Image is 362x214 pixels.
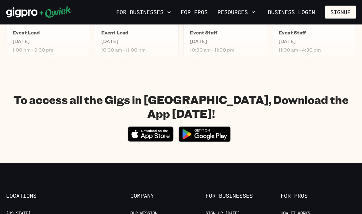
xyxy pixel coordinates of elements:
[101,30,172,36] h5: Event Lead
[325,6,356,19] button: Signup
[130,193,206,200] span: Company
[215,7,258,18] button: Resources
[175,123,234,146] img: Get it on Google Play
[190,30,261,36] h5: Event Staff
[128,137,174,143] a: Download on the App Store
[263,6,320,19] a: Business Login
[101,47,172,53] span: 10:30 am - 11:00 pm
[6,193,81,200] span: Locations
[272,3,356,60] a: $115.50$21.00/hrEvent Staff[DATE]11:00 am - 4:30 pm
[279,38,349,45] span: [DATE]
[114,7,173,18] button: For Businesses
[178,7,210,18] a: For Pros
[13,38,83,45] span: [DATE]
[279,30,349,36] h5: Event Staff
[95,3,179,60] a: $337.50$27.00/hrEvent Lead[DATE]10:30 am - 11:00 pm
[279,47,349,53] span: 11:00 am - 4:30 pm
[190,47,261,53] span: 10:30 am - 11:00 pm
[190,38,261,45] span: [DATE]
[183,3,267,60] a: $262.50$21.00/hrEvent Staff[DATE]10:30 am - 11:00 pm
[101,38,172,45] span: [DATE]
[13,30,83,36] h5: Event Lead
[206,193,281,200] span: For Businesses
[281,193,356,200] span: For Pros
[13,47,83,53] span: 1:00 pm - 9:30 pm
[6,93,356,121] h1: To access all the Gigs in [GEOGRAPHIC_DATA], Download the App [DATE]!
[6,3,90,60] a: $229.50$27.00/hrEvent Lead[DATE]1:00 pm - 9:30 pm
